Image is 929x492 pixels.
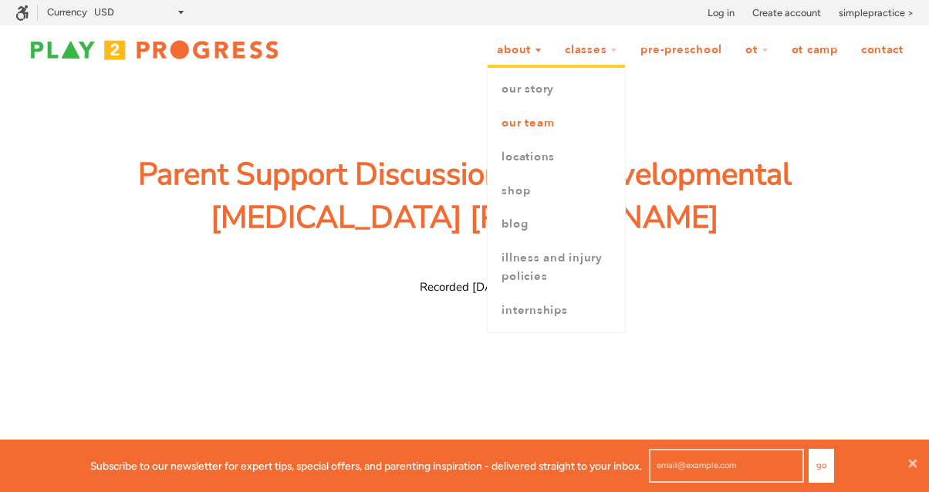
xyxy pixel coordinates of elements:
[102,278,827,296] span: Recorded [DATE]
[488,241,625,294] a: Illness and Injury Policies
[102,308,827,423] iframe: SoundCloud Element
[649,449,804,483] input: email@example.com
[488,140,625,174] a: Locations
[487,35,552,65] a: About
[630,35,732,65] a: Pre-Preschool
[555,35,627,65] a: Classes
[102,153,827,239] span: Parent Support Discussion with Developmental [MEDICAL_DATA] [PERSON_NAME]
[752,5,821,21] a: Create account
[708,5,735,21] a: Log in
[839,5,914,21] a: simplepractice >
[47,6,87,18] label: Currency
[488,106,625,140] a: Our Team
[488,72,625,106] a: Our Story
[488,207,625,241] a: Blog
[735,35,779,65] a: OT
[15,35,293,66] img: Play2Progress logo
[488,174,625,208] a: Shop
[488,294,625,328] a: Internships
[782,35,848,65] a: OT Camp
[851,35,914,65] a: Contact
[809,449,834,483] button: Go
[90,457,642,474] p: Subscribe to our newsletter for expert tips, special offers, and parenting inspiration - delivere...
